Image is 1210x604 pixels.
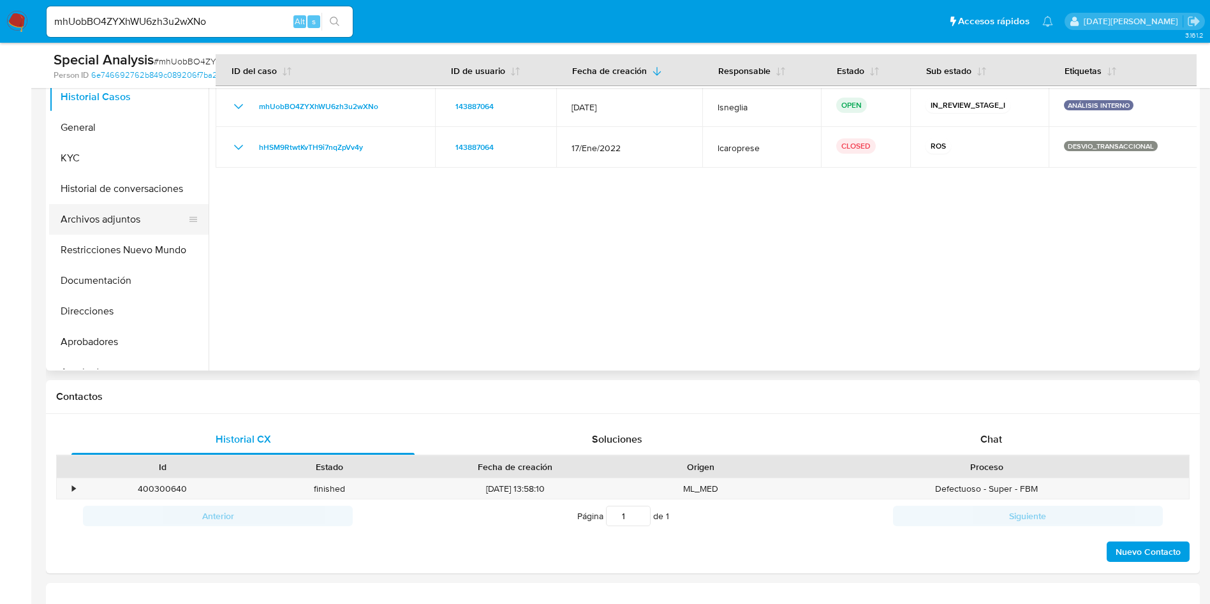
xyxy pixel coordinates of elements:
div: Fecha de creación [422,460,609,473]
b: Person ID [54,70,89,81]
button: Documentación [49,265,209,296]
span: Historial CX [216,432,271,446]
div: ML_MED [617,478,785,499]
button: Anterior [83,506,353,526]
div: Estado [255,460,404,473]
span: # mhUobBO4ZYXhWU6zh3u2wXNo [154,55,293,68]
div: Defectuoso - Super - FBM [785,478,1189,499]
div: 400300640 [79,478,246,499]
button: Aprobados [49,357,209,388]
a: Salir [1187,15,1200,28]
span: s [312,15,316,27]
span: Nuevo Contacto [1116,543,1181,561]
div: finished [246,478,413,499]
b: Special Analysis [54,49,154,70]
span: Accesos rápidos [958,15,1029,28]
button: Historial Casos [49,82,209,112]
span: Soluciones [592,432,642,446]
button: Restricciones Nuevo Mundo [49,235,209,265]
div: Origen [626,460,776,473]
div: [DATE] 13:58:10 [413,478,617,499]
div: Proceso [793,460,1180,473]
a: Notificaciones [1042,16,1053,27]
p: lucia.neglia@mercadolibre.com [1084,15,1183,27]
span: Página de [577,506,669,526]
div: Id [88,460,237,473]
button: Historial de conversaciones [49,173,209,204]
button: search-icon [321,13,348,31]
input: Buscar usuario o caso... [47,13,353,30]
button: KYC [49,143,209,173]
button: Siguiente [893,506,1163,526]
button: Nuevo Contacto [1107,541,1190,562]
button: Aprobadores [49,327,209,357]
button: Direcciones [49,296,209,327]
h1: Contactos [56,390,1190,403]
div: • [72,483,75,495]
span: 1 [666,510,669,522]
a: 6e746692762b849c089206f7ba2d8891 [91,70,247,81]
span: Chat [980,432,1002,446]
span: 3.161.2 [1185,30,1204,40]
button: General [49,112,209,143]
button: Archivos adjuntos [49,204,198,235]
span: Alt [295,15,305,27]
